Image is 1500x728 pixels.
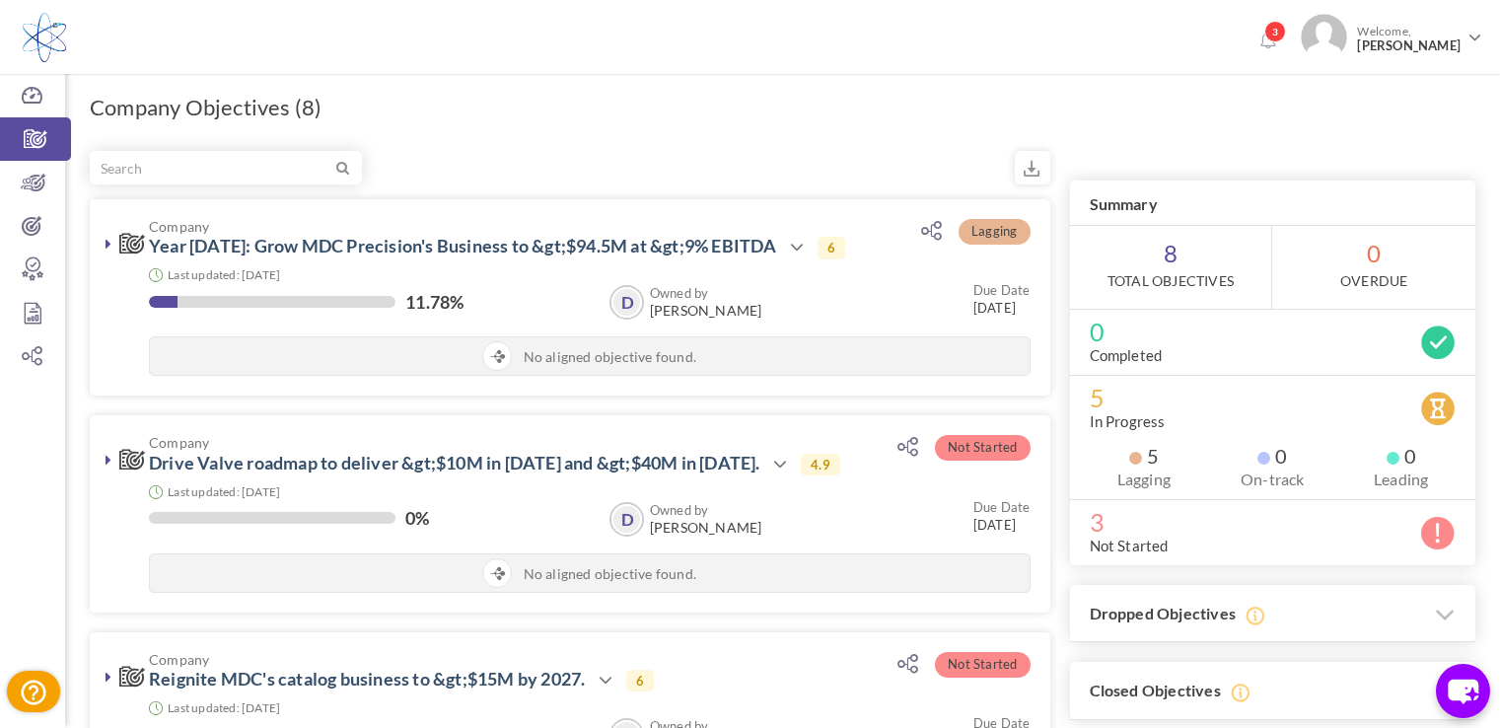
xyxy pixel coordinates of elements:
[818,237,845,258] span: 6
[1015,151,1050,184] small: Export
[149,435,863,450] span: Company
[650,520,762,536] span: [PERSON_NAME]
[973,281,1031,317] small: [DATE]
[1070,226,1272,309] span: 8
[1272,226,1475,309] span: 0
[149,219,863,234] span: Company
[1129,446,1159,466] span: 5
[405,508,429,528] label: 0%
[1436,664,1490,718] button: chat-button
[1387,446,1416,466] span: 0
[1090,411,1166,431] label: In Progress
[90,94,321,121] h1: Company Objectives (8)
[650,285,709,301] b: Owned by
[650,303,762,319] span: [PERSON_NAME]
[611,287,642,318] a: D
[1090,470,1198,489] label: Lagging
[1090,388,1457,407] span: 5
[524,564,696,584] span: No aligned objective found.
[1251,26,1283,57] a: Notifications
[935,652,1030,678] span: Not Started
[168,484,280,499] small: Last updated: [DATE]
[168,267,280,282] small: Last updated: [DATE]
[1346,470,1455,489] label: Leading
[1347,14,1465,63] span: Welcome,
[1090,322,1457,341] span: 0
[149,668,585,690] a: Reignite MDC's catalog business to &gt;$15M by 2027.
[935,435,1030,461] span: Not Started
[1070,662,1476,720] h3: Closed Objectives
[611,504,642,535] a: D
[1264,21,1286,42] span: 3
[973,282,1031,298] small: Due Date
[959,219,1030,245] span: Lagging
[1070,181,1476,226] h3: Summary
[1090,345,1163,365] label: Completed
[1293,6,1490,64] a: Photo Welcome,[PERSON_NAME]
[149,235,777,256] a: Year [DATE]: Grow MDC Precision's Business to &gt;$94.5M at &gt;9% EBITDA
[1340,271,1407,291] label: OverDue
[23,13,66,62] img: Logo
[1107,271,1234,291] label: Total Objectives
[149,452,760,473] a: Drive Valve roadmap to deliver &gt;$10M in [DATE] and &gt;$40M in [DATE].
[149,652,863,667] span: Company
[801,454,840,475] span: 4.9
[1090,536,1169,555] label: Not Started
[405,292,464,312] label: 11.78%
[1257,446,1287,466] span: 0
[1090,512,1457,532] span: 3
[1357,38,1461,53] span: [PERSON_NAME]
[91,152,332,183] input: Search
[1301,14,1347,60] img: Photo
[973,499,1031,515] small: Due Date
[524,347,696,367] span: No aligned objective found.
[168,700,280,715] small: Last updated: [DATE]
[1218,470,1326,489] label: On-track
[650,502,709,518] b: Owned by
[626,670,654,692] span: 6
[973,498,1031,534] small: [DATE]
[1070,585,1476,643] h3: Dropped Objectives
